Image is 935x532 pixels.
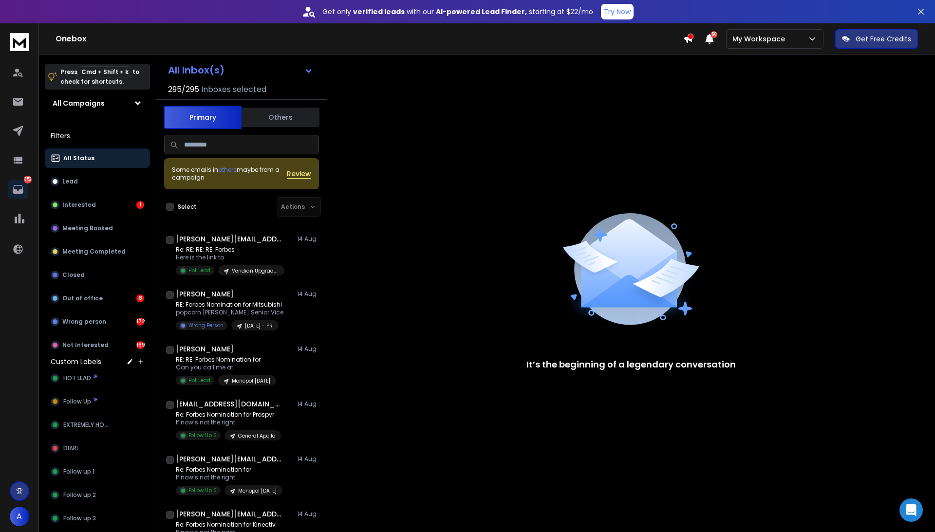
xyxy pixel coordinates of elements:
button: A [10,507,29,526]
h1: [PERSON_NAME] [176,289,234,299]
p: Get Free Credits [856,34,911,44]
p: [DATE] - PR [245,322,273,330]
p: Monopol [DATE] [232,377,270,385]
p: My Workspace [732,34,789,44]
button: Not Interested169 [45,335,150,355]
button: Follow up 2 [45,485,150,505]
h1: [EMAIL_ADDRESS][DOMAIN_NAME] [176,399,283,409]
p: Re: Forbes Nomination for Kinectiv [176,521,281,529]
p: If now’s not the right [176,419,281,426]
div: 172 [136,318,144,326]
p: If now’s not the right [176,474,282,481]
div: 169 [136,341,144,349]
p: Hot Lead [188,267,210,274]
button: All Campaigns [45,93,150,113]
button: Closed [45,265,150,285]
p: 14 Aug [297,400,319,408]
h1: [PERSON_NAME][EMAIL_ADDRESS][DOMAIN_NAME] [176,509,283,519]
span: Follow up 3 [63,514,96,522]
p: Hot Lead [188,377,210,384]
button: All Status [45,148,150,168]
p: It’s the beginning of a legendary conversation [526,358,736,371]
p: General Apollo [238,432,275,440]
div: Open Intercom Messenger [899,498,923,522]
h3: Custom Labels [51,357,101,367]
h3: Filters [45,129,150,143]
p: 14 Aug [297,455,319,463]
p: 352 [24,176,32,183]
button: Get Free Credits [835,29,918,49]
p: Can you call me at [176,364,276,371]
button: Follow Up [45,392,150,411]
p: Meeting Completed [62,248,126,256]
p: Try Now [604,7,631,17]
button: Others [242,107,319,128]
p: Interested [62,201,96,209]
span: Follow Up [63,398,91,405]
p: Out of office [62,294,103,302]
p: 14 Aug [297,510,319,518]
div: Some emails in maybe from a campaign [172,166,287,182]
h1: [PERSON_NAME][EMAIL_ADDRESS][PERSON_NAME][DOMAIN_NAME] [176,454,283,464]
button: Interested1 [45,195,150,215]
span: 50 [711,31,717,38]
button: Meeting Completed [45,242,150,261]
button: All Inbox(s) [160,60,321,80]
button: EXTREMELY HOW [45,415,150,435]
button: Meeting Booked [45,219,150,238]
span: Follow up 2 [63,491,96,499]
a: 352 [8,180,28,199]
span: 295 / 295 [168,84,199,95]
strong: AI-powered Lead Finder, [436,7,527,17]
button: Wrong person172 [45,312,150,331]
span: Follow up 1 [63,468,94,476]
img: logo [10,33,29,51]
h1: [PERSON_NAME][EMAIL_ADDRESS][DOMAIN_NAME] [176,234,283,244]
span: others [218,165,237,174]
h1: All Campaigns [53,98,105,108]
p: 14 Aug [297,290,319,298]
p: Closed [62,271,85,279]
p: 14 Aug [297,345,319,353]
button: Follow up 3 [45,509,150,528]
button: Review [287,169,311,179]
h3: Inboxes selected [201,84,266,95]
p: Not Interested [62,341,109,349]
h1: [PERSON_NAME] [176,344,234,354]
button: Primary [164,106,242,129]
span: HOT LEAD [63,374,91,382]
p: Get only with our starting at $22/mo [322,7,593,17]
p: Meeting Booked [62,224,113,232]
p: popcorn [PERSON_NAME] Senior Vice [176,309,283,316]
h1: All Inbox(s) [168,65,224,75]
p: Follow Up 6 [188,487,217,494]
h1: Onebox [56,33,683,45]
button: Try Now [601,4,634,19]
p: Press to check for shortcuts. [60,67,139,87]
p: All Status [63,154,94,162]
p: Re: RE: RE: RE: Forbes [176,246,284,254]
p: Lead [62,178,78,185]
span: EXTREMELY HOW [63,421,110,429]
p: RE: RE: Forbes Nomination for [176,356,276,364]
p: Monopol [DATE] [238,487,277,495]
div: 8 [136,294,144,302]
p: Re: Forbes Nomination for [176,466,282,474]
p: Wrong Person [188,322,224,329]
p: Veridian Upgrade [DATE] [232,267,279,275]
label: Select [178,203,197,211]
strong: verified leads [353,7,405,17]
button: Follow up 1 [45,462,150,481]
p: Here is the link to [176,254,284,261]
p: Re: Forbes Nomination for Prospyr [176,411,281,419]
div: 1 [136,201,144,209]
p: Follow Up 6 [188,432,217,439]
span: DIARI [63,444,78,452]
button: Out of office8 [45,289,150,308]
button: DIARI [45,439,150,458]
p: 14 Aug [297,235,319,243]
p: Wrong person [62,318,106,326]
button: HOT LEAD [45,368,150,388]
